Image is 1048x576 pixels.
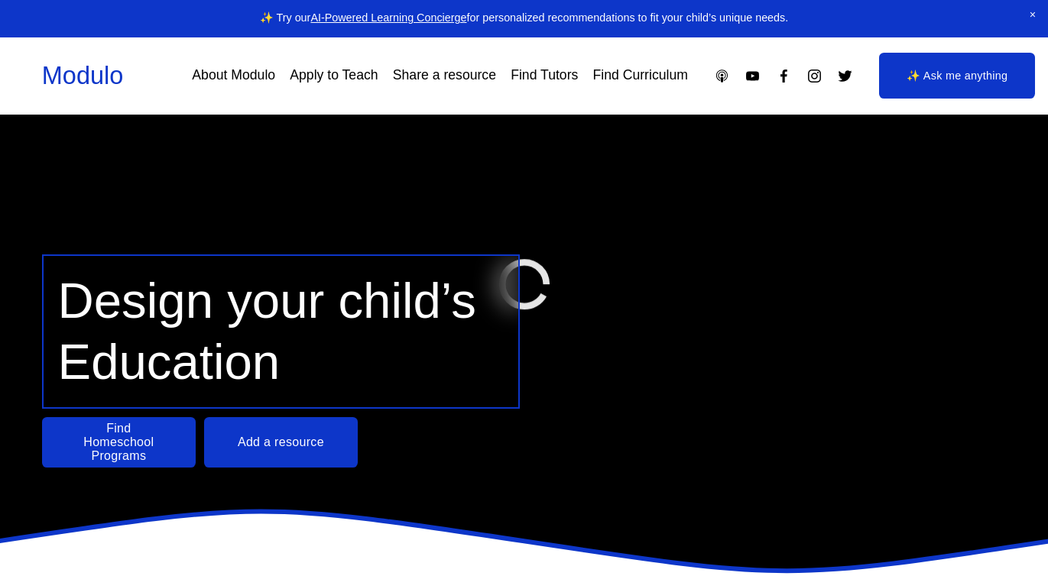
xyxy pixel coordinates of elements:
a: Twitter [837,68,853,84]
a: Apply to Teach [290,63,378,89]
a: Share a resource [393,63,496,89]
a: Add a resource [204,417,358,467]
a: About Modulo [192,63,275,89]
a: Apple Podcasts [714,68,730,84]
a: Find Tutors [511,63,578,89]
a: Modulo [42,62,123,89]
a: Find Homeschool Programs [42,417,196,467]
span: Design your child’s Education [58,273,490,390]
a: AI-Powered Learning Concierge [310,11,466,24]
a: Facebook [776,68,792,84]
a: ✨ Ask me anything [879,53,1035,99]
a: YouTube [745,68,761,84]
a: Instagram [806,68,823,84]
a: Find Curriculum [593,63,688,89]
